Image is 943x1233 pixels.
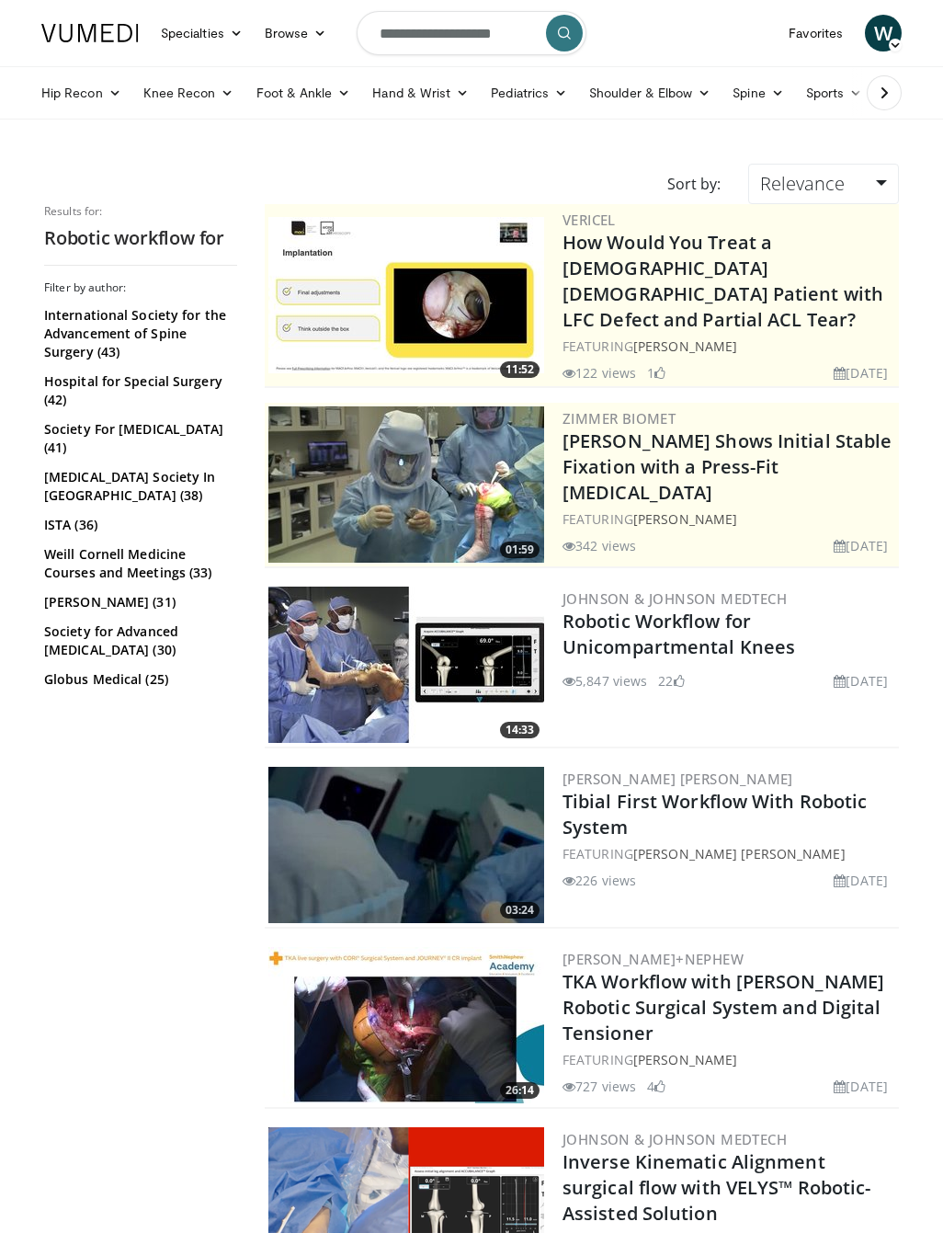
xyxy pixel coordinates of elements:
div: FEATURING [562,337,895,356]
a: Weill Cornell Medicine Courses and Meetings (33) [44,545,233,582]
li: 5,847 views [562,671,647,691]
a: Favorites [778,15,854,51]
a: Foot & Ankle [245,74,362,111]
li: [DATE] [834,871,888,890]
span: 03:24 [500,902,540,919]
a: Browse [254,15,338,51]
li: 122 views [562,363,636,382]
li: [DATE] [834,1077,888,1096]
li: 727 views [562,1077,636,1096]
p: Results for: [44,204,237,219]
a: Relevance [748,164,899,204]
a: ISTA (36) [44,516,233,534]
a: TKA Workflow with [PERSON_NAME] Robotic Surgical System and Digital Tensioner [562,969,884,1045]
li: [DATE] [834,363,888,382]
li: 1 [647,363,665,382]
div: FEATURING [562,1050,895,1069]
a: Johnson & Johnson MedTech [562,1130,787,1148]
div: FEATURING [562,844,895,863]
a: [PERSON_NAME] [633,1051,737,1068]
li: [DATE] [834,671,888,691]
img: 6bc46ad6-b634-4876-a934-24d4e08d5fac.300x170_q85_crop-smart_upscale.jpg [268,406,544,563]
a: [PERSON_NAME] Shows Initial Stable Fixation with a Press-Fit [MEDICAL_DATA] [562,428,892,505]
a: Hospital for Special Surgery (42) [44,372,233,409]
span: 14:33 [500,722,540,738]
a: [PERSON_NAME] [PERSON_NAME] [633,845,846,862]
span: Relevance [760,171,845,196]
input: Search topics, interventions [357,11,586,55]
a: Knee Recon [132,74,245,111]
a: Globus Medical (25) [44,670,233,689]
img: 62f325f7-467e-4e39-9fa8-a2cb7d050ecd.300x170_q85_crop-smart_upscale.jpg [268,217,544,373]
a: W [865,15,902,51]
a: Society for Advanced [MEDICAL_DATA] (30) [44,622,233,659]
h3: Filter by author: [44,280,237,295]
span: 11:52 [500,361,540,378]
li: 4 [647,1077,665,1096]
a: Pediatrics [480,74,578,111]
a: [MEDICAL_DATA] Society In [GEOGRAPHIC_DATA] (38) [44,468,233,505]
a: [PERSON_NAME] [PERSON_NAME] [562,770,793,788]
li: 22 [658,671,684,691]
a: 11:52 [268,217,544,373]
li: 342 views [562,536,636,555]
div: Sort by: [653,164,734,204]
span: 26:14 [500,1082,540,1099]
a: Inverse Kinematic Alignment surgical flow with VELYS™ Robotic-Assisted Solution [562,1149,870,1226]
img: VuMedi Logo [41,24,139,42]
li: [DATE] [834,536,888,555]
div: FEATURING [562,509,895,529]
img: c6830cff-7f4a-4323-a779-485c40836a20.300x170_q85_crop-smart_upscale.jpg [268,587,544,743]
a: Sports [795,74,874,111]
a: [PERSON_NAME] [633,337,737,355]
a: Specialties [150,15,254,51]
a: International Society for the Advancement of Spine Surgery (43) [44,306,233,361]
a: 26:14 [268,947,544,1103]
a: Shoulder & Elbow [578,74,721,111]
img: a66a0e72-84e9-4e46-8aab-74d70f528821.300x170_q85_crop-smart_upscale.jpg [268,947,544,1103]
a: How Would You Treat a [DEMOGRAPHIC_DATA] [DEMOGRAPHIC_DATA] Patient with LFC Defect and Partial A... [562,230,883,332]
a: [PERSON_NAME] (31) [44,593,233,611]
a: Zimmer Biomet [562,409,676,428]
a: Society For [MEDICAL_DATA] (41) [44,420,233,457]
a: 14:33 [268,587,544,743]
a: Tibial First Workflow With Robotic System [562,789,867,839]
a: Hip Recon [30,74,132,111]
a: Johnson & Johnson MedTech [562,589,787,608]
a: Vericel [562,211,616,229]
a: 03:24 [268,767,544,923]
a: 01:59 [268,406,544,563]
li: 226 views [562,871,636,890]
span: 01:59 [500,542,540,558]
a: Spine [721,74,794,111]
a: [PERSON_NAME]+Nephew [562,950,744,968]
a: Hand & Wrist [361,74,480,111]
h2: Robotic workflow for [44,226,237,250]
img: f990cd30-9fb1-4863-8443-5aa0f135cc33.300x170_q85_crop-smart_upscale.jpg [268,767,544,923]
a: [PERSON_NAME] [633,510,737,528]
a: Robotic Workflow for Unicompartmental Knees [562,609,795,659]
